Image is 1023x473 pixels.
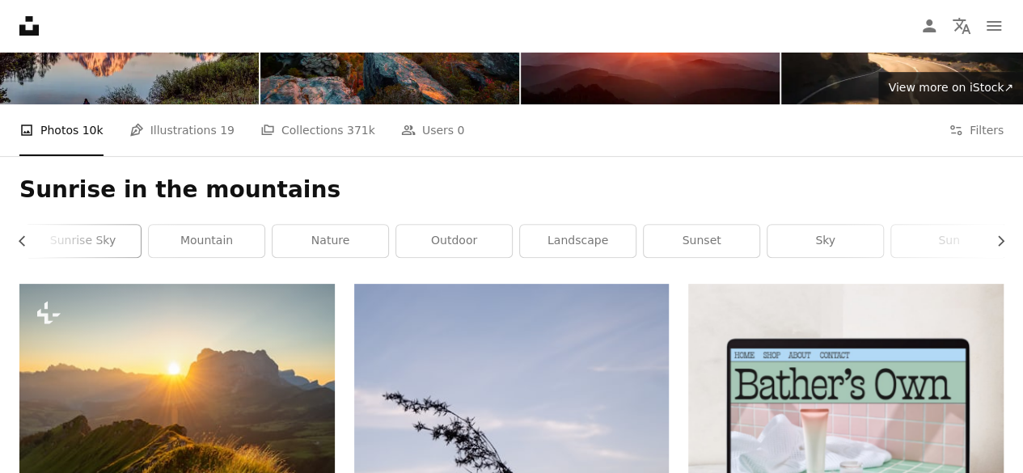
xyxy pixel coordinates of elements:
h1: Sunrise in the mountains [19,175,1004,205]
a: mountain [149,225,264,257]
span: 0 [457,121,464,139]
span: 371k [347,121,375,139]
a: nature [273,225,388,257]
a: View more on iStock↗ [878,72,1023,104]
a: landscape [520,225,636,257]
a: sunset [644,225,759,257]
button: scroll list to the left [19,225,37,257]
a: Home — Unsplash [19,16,39,36]
button: Menu [978,10,1010,42]
span: 19 [220,121,235,139]
a: sun [891,225,1007,257]
button: scroll list to the right [986,225,1004,257]
a: sky [767,225,883,257]
a: sunrise sky [25,225,141,257]
span: View more on iStock ↗ [888,81,1013,94]
a: Illustrations 19 [129,104,235,156]
a: Collections 371k [260,104,375,156]
button: Language [945,10,978,42]
a: Users 0 [401,104,465,156]
a: Log in / Sign up [913,10,945,42]
a: outdoor [396,225,512,257]
button: Filters [949,104,1004,156]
